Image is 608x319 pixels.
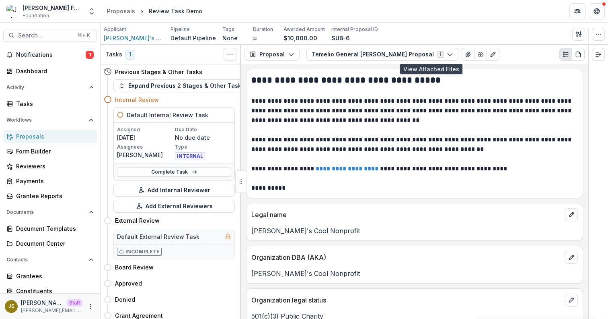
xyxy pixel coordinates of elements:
div: Proposals [16,132,90,141]
p: [PERSON_NAME]'s Cool Nonprofit [251,226,578,236]
p: [PERSON_NAME] [117,151,173,159]
div: Document Center [16,239,90,248]
h3: Tasks [105,51,122,58]
p: Internal Proposal ID [331,26,378,33]
a: Grantee Reports [3,189,97,203]
button: Plaintext view [559,48,572,61]
div: Grantee Reports [16,192,90,200]
button: Partners [569,3,585,19]
p: [PERSON_NAME] [21,298,64,307]
div: [PERSON_NAME] Foundation [23,4,83,12]
p: Tags [222,26,234,33]
button: Expand right [592,48,605,61]
span: Notifications [16,52,86,58]
p: Default Pipeline [170,34,216,42]
button: Open Contacts [3,253,97,266]
a: Form Builder [3,145,97,158]
button: Toggle View Cancelled Tasks [224,48,236,61]
span: Contacts [6,257,86,263]
a: Constituents [3,284,97,298]
h5: Default External Review Task [117,232,199,241]
h4: Board Review [115,263,154,271]
a: [PERSON_NAME]'s Cool Nonprofit [104,34,164,42]
span: Documents [6,209,86,215]
p: $10,000.00 [283,34,317,42]
h5: Default Internal Review Task [127,111,208,119]
button: PDF view [572,48,585,61]
p: Organization DBA (AKA) [251,253,562,262]
div: Grantees [16,272,90,280]
h4: Approved [115,279,142,288]
div: Tasks [16,99,90,108]
div: Proposals [107,7,135,15]
p: Type [175,143,231,151]
span: 1 [125,50,135,60]
span: INTERNAL [175,152,205,160]
a: Payments [3,174,97,188]
p: Assignees [117,143,173,151]
a: Grantees [3,269,97,283]
span: 1 [86,51,94,59]
button: More [86,302,95,311]
p: [DATE] [117,133,173,142]
p: Staff [67,299,82,307]
div: Dashboard [16,67,90,75]
a: Dashboard [3,64,97,78]
nav: breadcrumb [104,5,205,17]
button: Open Workflows [3,114,97,126]
p: Assigned [117,126,173,133]
span: Foundation [23,12,49,19]
span: Activity [6,85,86,90]
button: Get Help [589,3,605,19]
button: Search... [3,29,97,42]
p: [PERSON_NAME]'s Cool Nonprofit [251,269,578,278]
h4: Previous Stages & Other Tasks [115,68,202,76]
p: Legal name [251,210,562,220]
button: Add External Reviewers [113,200,235,213]
p: ∞ [253,34,257,42]
h4: Internal Review [115,95,159,104]
button: Edit as form [487,48,499,61]
p: Incomplete [125,248,160,255]
a: Complete Task [117,167,231,177]
div: Julie Sarte [8,304,14,309]
a: Proposals [104,5,138,17]
div: Reviewers [16,162,90,170]
a: Proposals [3,130,97,143]
div: ⌘ + K [76,31,92,40]
p: [PERSON_NAME][EMAIL_ADDRESS][DOMAIN_NAME] [21,307,82,314]
button: View Attached Files [462,48,474,61]
a: Document Templates [3,222,97,235]
p: Applicant [104,26,126,33]
p: None [222,34,238,42]
a: Tasks [3,97,97,110]
p: SUB-6 [331,34,350,42]
button: Open Documents [3,206,97,219]
p: Organization legal status [251,295,562,305]
h4: Denied [115,295,135,304]
p: Pipeline [170,26,190,33]
h4: External Review [115,216,160,225]
div: Form Builder [16,147,90,155]
button: edit [565,294,578,307]
button: Open Activity [3,81,97,94]
p: Due Date [175,126,231,133]
div: Document Templates [16,224,90,233]
a: Document Center [3,237,97,250]
button: Open entity switcher [86,3,97,19]
p: Duration [253,26,273,33]
button: Temelio General [PERSON_NAME] Proposal1 [306,48,458,61]
button: edit [565,208,578,221]
p: Awarded Amount [283,26,325,33]
button: Add Internal Reviewer [113,184,235,197]
button: Expand Previous 2 Stages & Other Tasks [113,79,250,92]
span: Search... [18,32,72,39]
span: Workflows [6,117,86,123]
div: Review Task Demo [149,7,202,15]
img: Julie Foundation [6,5,19,18]
button: Notifications1 [3,48,97,61]
div: Payments [16,177,90,185]
a: Reviewers [3,159,97,173]
button: Proposal [244,48,300,61]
